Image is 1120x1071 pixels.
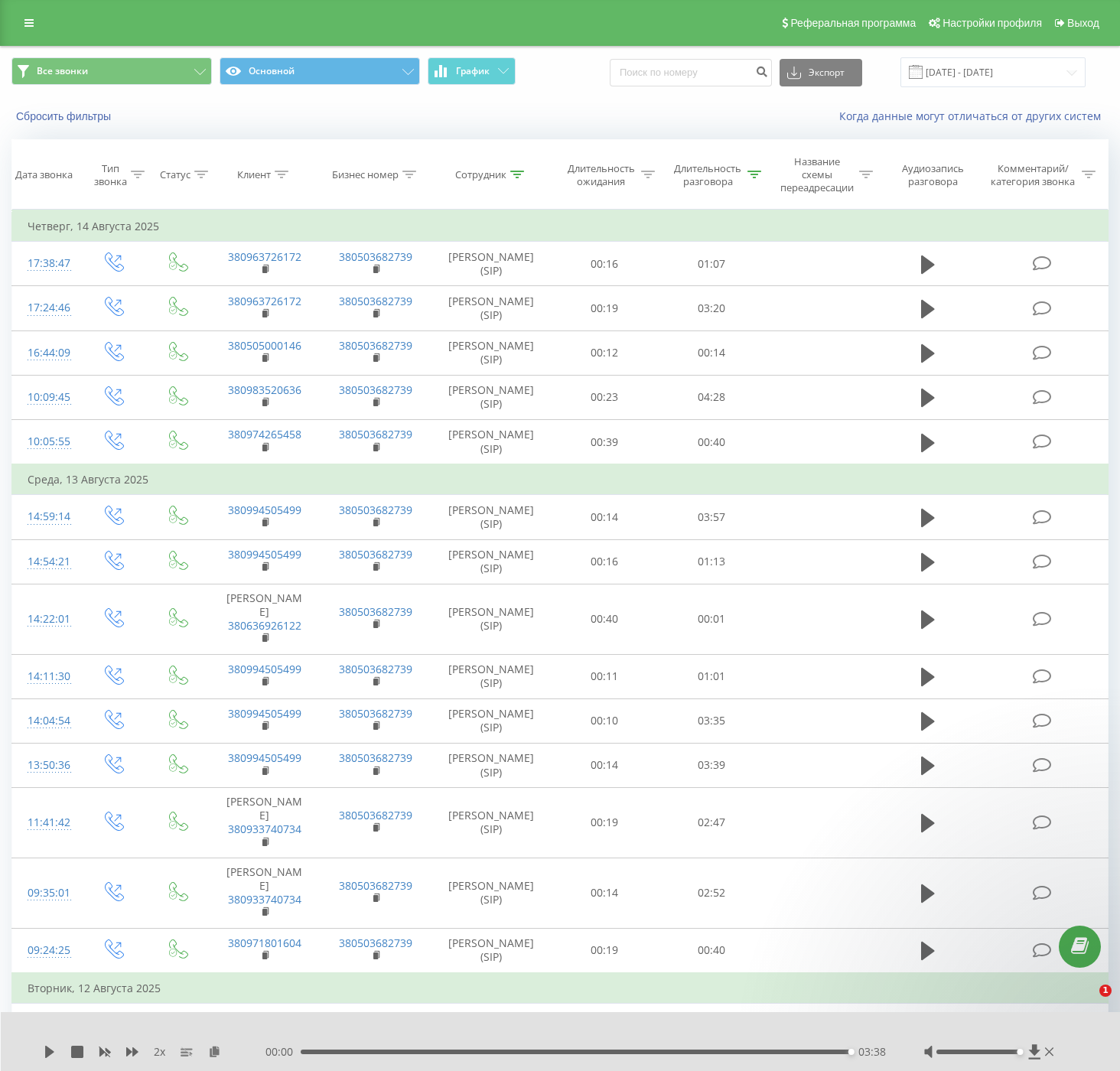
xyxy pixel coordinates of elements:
div: Accessibility label [848,1049,855,1055]
div: Аудиозапись разговора [890,162,975,188]
td: [PERSON_NAME] (SIP) [431,654,552,698]
a: 380503682739 [339,936,412,950]
td: 02:47 [658,788,765,858]
td: [PERSON_NAME] (SIP) [431,375,552,419]
span: 03:38 [858,1044,886,1060]
td: 00:14 [552,495,659,539]
td: 04:28 [658,375,765,419]
a: 380994505499 [228,706,301,721]
button: Все звонки [11,57,212,85]
td: 00:01 [658,584,765,654]
a: 380933740734 [228,892,301,907]
a: 380503682739 [339,604,412,619]
a: 380994505499 [228,503,301,517]
a: 380963726172 [228,249,301,264]
a: 380994505499 [228,662,301,676]
td: 00:19 [552,286,659,330]
div: 09:24:25 [28,936,65,965]
div: 16:44:09 [28,338,65,368]
div: Бизнес номер [332,168,399,181]
a: 380503682739 [339,382,412,397]
td: 01:07 [658,242,765,286]
div: 11:41:42 [28,808,65,838]
div: Accessibility label [1017,1049,1024,1055]
td: 01:01 [658,654,765,698]
td: [PERSON_NAME] (SIP) [431,242,552,286]
div: Тип звонка [94,162,128,188]
a: 380503682739 [339,878,412,893]
a: 380974265458 [228,427,301,441]
td: 00:19 [552,928,659,973]
td: 03:35 [658,698,765,743]
a: 380503682739 [339,662,412,676]
div: 13:50:36 [28,750,65,780]
button: Сбросить фильтры [11,109,119,123]
td: [PERSON_NAME] (SIP) [431,330,552,375]
td: [PERSON_NAME] (SIP) [431,928,552,973]
a: 380983520636 [228,382,301,397]
td: 00:14 [552,743,659,787]
a: 380503682739 [339,249,412,264]
span: 00:00 [265,1044,301,1060]
td: 00:14 [552,858,659,928]
a: 380636926122 [228,618,301,633]
span: 1 [1099,985,1112,997]
div: Название схемы переадресации [779,155,855,194]
div: Дата звонка [15,168,73,181]
a: 380503682739 [339,503,412,517]
div: 17:24:46 [28,293,65,323]
div: Длительность ожидания [565,162,637,188]
span: Выход [1067,17,1099,29]
span: Все звонки [37,65,88,77]
td: 03:20 [658,286,765,330]
td: [PERSON_NAME] (SIP) [431,788,552,858]
div: 09:35:01 [28,878,65,908]
a: 380933740734 [228,822,301,836]
td: [PERSON_NAME] (SIP) [431,743,552,787]
td: 00:19 [552,788,659,858]
div: 17:38:47 [28,249,65,278]
button: График [428,57,516,85]
a: 380503682739 [339,547,412,562]
td: Среда, 13 Августа 2025 [12,464,1109,495]
a: 380503682739 [339,427,412,441]
div: Сотрудник [455,168,506,181]
td: 00:16 [552,242,659,286]
div: Клиент [237,168,271,181]
div: 10:05:55 [28,427,65,457]
td: 01:13 [658,539,765,584]
span: 2 x [154,1044,165,1060]
a: 380971801604 [228,936,301,950]
td: [PERSON_NAME] (SIP) [431,584,552,654]
div: 14:22:01 [28,604,65,634]
a: 380505000146 [228,338,301,353]
a: 380963726172 [228,294,301,308]
a: 380503682739 [339,338,412,353]
td: 00:23 [552,375,659,419]
div: Статус [160,168,190,181]
iframe: Intercom live chat [1068,985,1105,1021]
td: 03:57 [658,495,765,539]
td: [PERSON_NAME] [209,858,320,928]
td: 00:16 [552,539,659,584]
div: 14:04:54 [28,706,65,736]
td: 00:40 [658,420,765,465]
td: [PERSON_NAME] (SIP) [431,539,552,584]
a: 380503682739 [339,808,412,822]
div: 10:09:45 [28,382,65,412]
td: 00:40 [658,928,765,973]
td: [PERSON_NAME] (SIP) [431,698,552,743]
td: [PERSON_NAME] (SIP) [431,420,552,465]
td: Вторник, 12 Августа 2025 [12,973,1109,1004]
a: Когда данные могут отличаться от других систем [839,109,1109,123]
div: 14:54:21 [28,547,65,577]
td: 02:52 [658,858,765,928]
td: 00:40 [552,584,659,654]
a: 380994505499 [228,547,301,562]
button: Основной [220,57,420,85]
input: Поиск по номеру [610,59,772,86]
td: 00:12 [552,330,659,375]
td: 00:39 [552,420,659,465]
div: 14:11:30 [28,662,65,692]
td: [PERSON_NAME] (SIP) [431,858,552,928]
